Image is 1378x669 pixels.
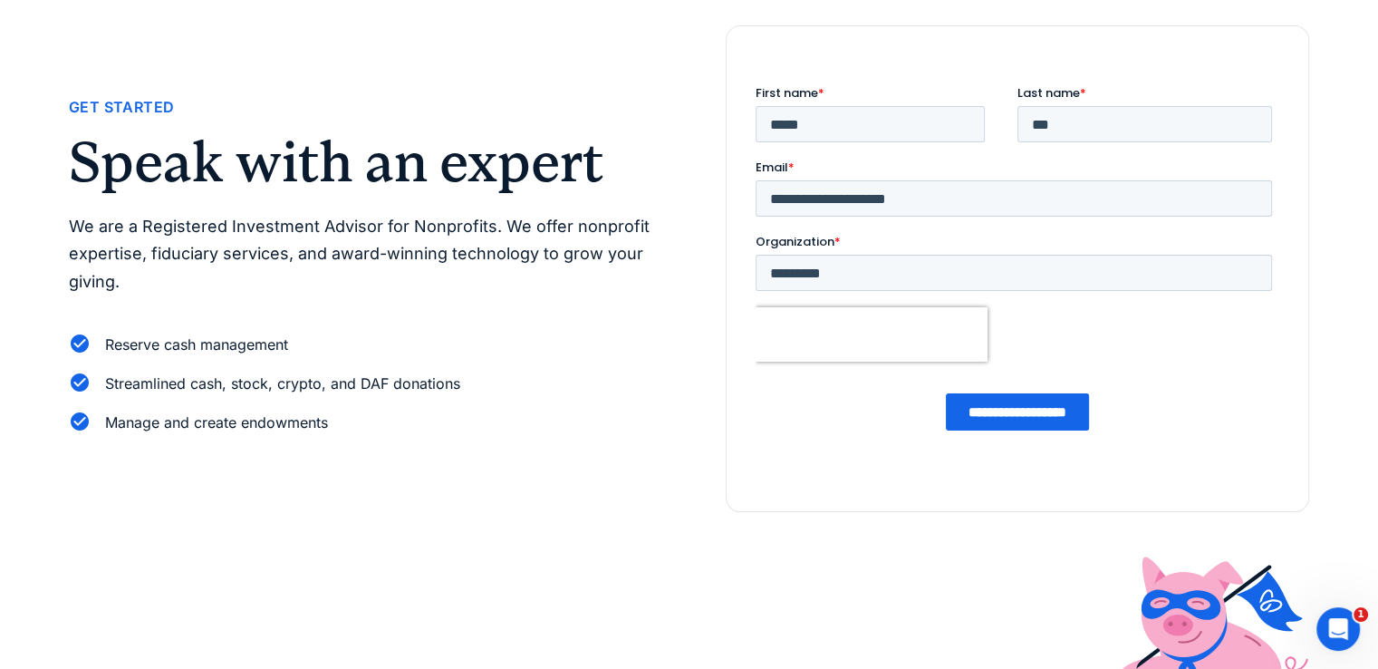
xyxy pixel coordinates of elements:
div: Reserve cash management [105,333,288,357]
p: We are a Registered Investment Advisor for Nonprofits. We offer nonprofit expertise, fiduciary se... [69,213,652,296]
h2: Speak with an expert [69,134,652,190]
div: Streamlined cash, stock, crypto, and DAF donations [105,372,460,396]
iframe: Intercom live chat [1316,607,1360,651]
div: Manage and create endowments [105,411,328,435]
span: 1 [1354,607,1368,622]
div: Get Started [69,95,174,120]
iframe: Form 0 [756,84,1279,482]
